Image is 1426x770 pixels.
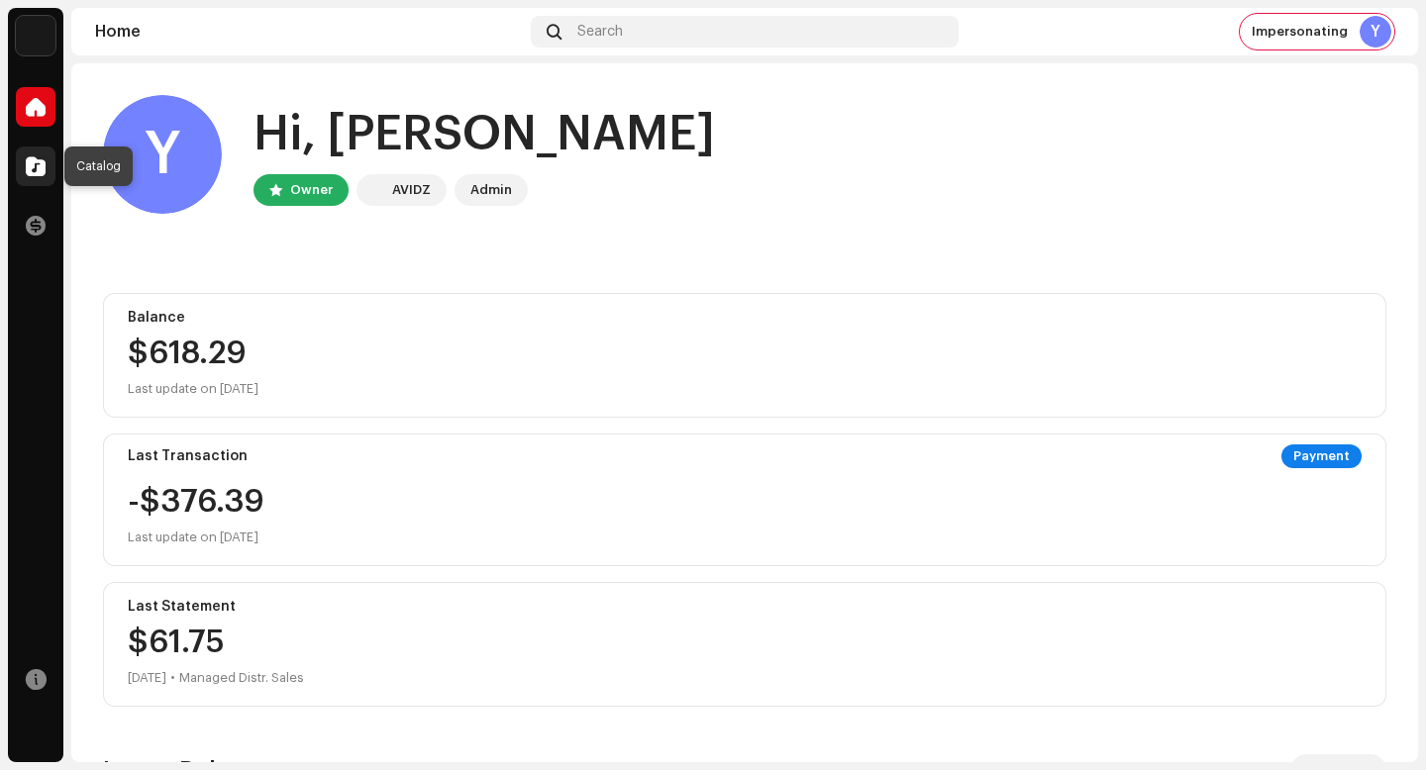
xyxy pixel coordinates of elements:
[392,178,431,202] div: AVIDZ
[1360,16,1391,48] div: Y
[1252,24,1348,40] span: Impersonating
[128,377,1362,401] div: Last update on [DATE]
[128,666,166,690] div: [DATE]
[128,310,1362,326] div: Balance
[103,293,1386,418] re-o-card-value: Balance
[128,599,1362,615] div: Last Statement
[95,24,523,40] div: Home
[170,666,175,690] div: •
[254,103,715,166] div: Hi, [PERSON_NAME]
[103,582,1386,707] re-o-card-value: Last Statement
[103,95,222,214] div: Y
[16,16,55,55] img: 10d72f0b-d06a-424f-aeaa-9c9f537e57b6
[470,178,512,202] div: Admin
[290,178,333,202] div: Owner
[577,24,623,40] span: Search
[128,448,248,464] div: Last Transaction
[179,666,304,690] div: Managed Distr. Sales
[360,178,384,202] img: 10d72f0b-d06a-424f-aeaa-9c9f537e57b6
[1281,444,1362,468] div: Payment
[128,526,264,549] div: Last update on [DATE]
